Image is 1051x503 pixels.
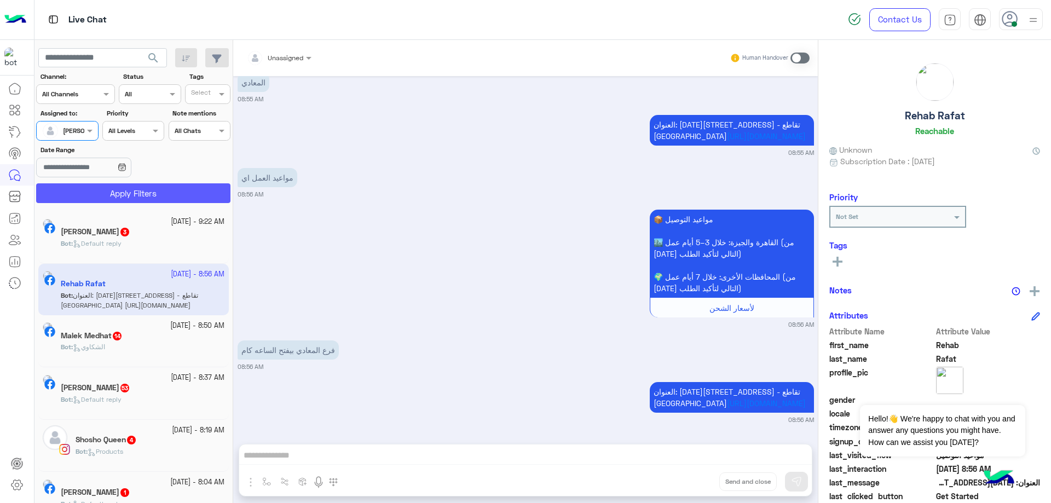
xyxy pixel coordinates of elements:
a: [URL][DOMAIN_NAME] [727,398,806,408]
span: timezone [829,421,934,433]
img: picture [43,479,53,489]
span: لأسعار الشحن [709,303,754,313]
img: Facebook [44,223,55,234]
span: 2025-09-21T05:56:26.986Z [936,463,1041,475]
img: picture [936,367,963,394]
img: picture [43,219,53,229]
label: Channel: [41,72,114,82]
span: 14 [113,332,122,340]
a: Contact Us [869,8,931,31]
div: Select [189,88,211,100]
small: Human Handover [742,54,788,62]
span: Rehab [936,339,1041,351]
span: signup_date [829,436,934,447]
img: tab [47,13,60,26]
label: Tags [189,72,229,82]
span: Get Started [936,490,1041,502]
small: 08:56 AM [238,190,263,199]
small: [DATE] - 8:37 AM [171,373,224,383]
b: : [61,395,73,403]
p: 21/9/2025, 8:56 AM [650,382,814,413]
label: Priority [107,108,163,118]
b: : [61,239,73,247]
button: Apply Filters [36,183,230,203]
small: 08:55 AM [788,148,814,157]
h5: Muhammed Tarek [61,383,130,392]
span: last_clicked_button [829,490,934,502]
label: Assigned to: [41,108,97,118]
img: Facebook [44,326,55,337]
label: Status [123,72,180,82]
img: picture [916,63,954,101]
button: Send and close [719,472,777,491]
span: locale [829,408,934,419]
h5: Ahmed Roshdy [61,227,130,236]
span: العنوان: [DATE][STREET_ADDRESS] - تقاطع [GEOGRAPHIC_DATA] [654,387,800,408]
span: last_visited_flow [829,449,934,461]
img: Instagram [59,444,70,455]
img: spinner [848,13,861,26]
span: Hello!👋 We're happy to chat with you and answer any questions you might have. How can we assist y... [860,405,1025,456]
img: defaultAdmin.png [43,425,67,450]
h5: Malek Medhat [61,331,123,340]
small: 08:56 AM [788,415,814,424]
img: defaultAdmin.png [43,123,58,138]
p: 21/9/2025, 8:55 AM [650,115,814,146]
img: hulul-logo.png [980,459,1018,498]
img: Facebook [44,483,55,494]
h6: Priority [829,192,858,202]
img: picture [43,375,53,385]
img: add [1030,286,1040,296]
span: 4 [127,436,136,444]
span: Default reply [73,239,122,247]
small: [DATE] - 8:50 AM [170,321,224,331]
span: profile_pic [829,367,934,392]
span: search [147,51,160,65]
p: Live Chat [68,13,107,27]
h6: Notes [829,285,852,295]
span: Attribute Name [829,326,934,337]
h6: Reachable [915,126,954,136]
img: Facebook [44,379,55,390]
h5: Shosho Queen [76,435,137,444]
span: 1 [120,488,129,497]
span: Subscription Date : [DATE] [840,155,935,167]
span: Rafat [936,353,1041,365]
img: profile [1026,13,1040,27]
h6: Tags [829,240,1040,250]
span: الشكاوي [73,343,105,351]
span: العنوان: [DATE][STREET_ADDRESS] - تقاطع [GEOGRAPHIC_DATA] [654,120,800,141]
img: notes [1012,287,1020,296]
h5: Samar Moussa [61,488,130,497]
img: tab [944,14,956,26]
span: Default reply [73,395,122,403]
span: Products [88,447,123,455]
span: first_name [829,339,934,351]
p: 21/9/2025, 8:56 AM [238,168,297,187]
span: العنوان: 141هـ شارع اللاسلكي - تقاطع شارع النصر - المعادي الجديدة https://maps.app.goo.gl/eJMrZvb... [936,477,1041,488]
span: 3 [120,228,129,236]
p: 21/9/2025, 8:56 AM [238,340,339,360]
img: picture [43,322,53,332]
p: 21/9/2025, 8:56 AM [650,210,814,298]
span: last_name [829,353,934,365]
label: Date Range [41,145,163,155]
small: 08:56 AM [238,362,263,371]
a: [URL][DOMAIN_NAME] [727,131,806,141]
b: : [61,343,73,351]
label: Note mentions [172,108,229,118]
b: : [76,447,88,455]
h6: Attributes [829,310,868,320]
span: Unassigned [268,54,303,62]
span: Attribute Value [936,326,1041,337]
small: [DATE] - 8:19 AM [172,425,224,436]
button: search [140,48,167,72]
span: last_message [829,477,934,488]
span: gender [829,394,934,406]
small: 08:56 AM [788,320,814,329]
img: Logo [4,8,26,31]
small: [DATE] - 9:22 AM [171,217,224,227]
span: Unknown [829,144,872,155]
span: last_interaction [829,463,934,475]
span: Bot [61,395,71,403]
